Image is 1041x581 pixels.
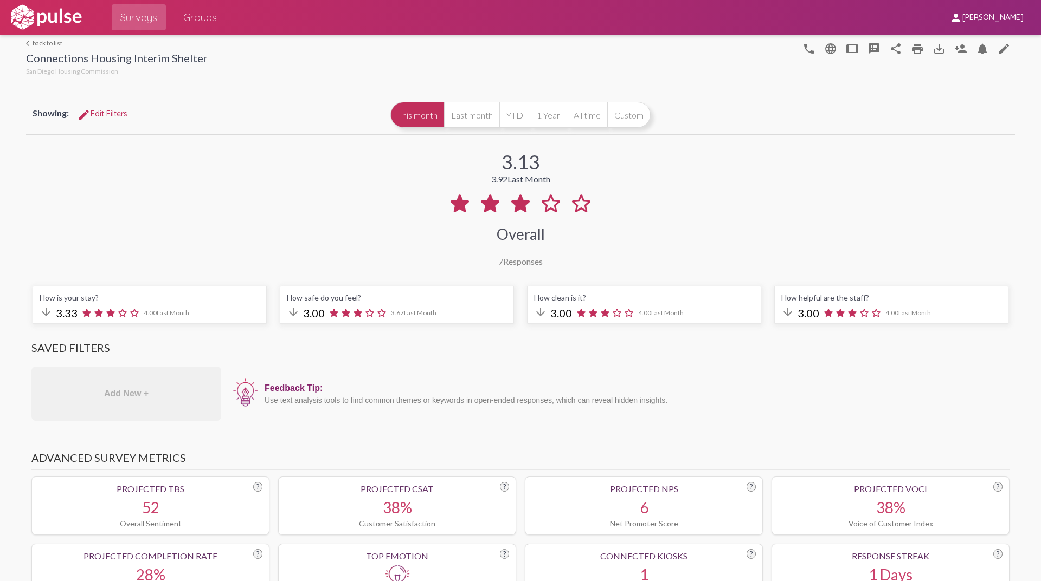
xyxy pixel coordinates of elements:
div: ? [253,482,262,492]
img: white-logo.svg [9,4,83,31]
div: Overall Sentiment [38,519,262,528]
mat-icon: language [802,42,815,55]
div: Customer Satisfaction [285,519,509,528]
span: 3.33 [56,306,78,319]
span: Last Month [651,309,684,317]
button: Custom [607,102,651,128]
span: 4.00 [638,309,684,317]
span: Surveys [120,8,157,27]
div: Connections Housing Interim Shelter [26,51,208,67]
div: Connected Kiosks [532,551,756,561]
button: Edit FiltersEdit Filters [69,104,136,123]
mat-icon: tablet [846,42,859,55]
button: All time [567,102,607,128]
div: Projected VoCI [779,484,1003,494]
div: ? [500,549,509,559]
div: 38% [285,498,509,517]
a: back to list [26,39,208,47]
mat-icon: speaker_notes [868,42,881,55]
span: 3.00 [303,306,325,319]
button: speaker_notes [863,37,885,59]
span: 3.67 [391,309,436,317]
mat-icon: print [911,42,924,55]
div: 3.92 [491,174,550,184]
div: Response Streak [779,551,1003,561]
span: 4.00 [144,309,189,317]
div: Feedback Tip: [265,383,1004,393]
img: icon12.png [232,377,259,408]
span: Edit Filters [78,109,127,119]
span: [PERSON_NAME] [962,13,1024,23]
div: How is your stay? [40,293,260,302]
mat-icon: Person [954,42,967,55]
div: Projected Completion Rate [38,551,262,561]
div: 6 [532,498,756,517]
div: Net Promoter Score [532,519,756,528]
mat-icon: arrow_downward [781,305,794,318]
div: Top Emotion [285,551,509,561]
mat-icon: person [949,11,962,24]
h3: Saved Filters [31,341,1010,360]
div: Use text analysis tools to find common themes or keywords in open-ended responses, which can reve... [265,396,1004,404]
div: How safe do you feel? [287,293,507,302]
a: print [907,37,928,59]
div: ? [253,549,262,559]
div: Voice of Customer Index [779,519,1003,528]
a: edit [993,37,1015,59]
div: ? [993,482,1003,492]
div: Overall [497,225,545,243]
div: Add New + [31,367,221,421]
span: Last Month [507,174,550,184]
button: Download [928,37,950,59]
span: San Diego Housing Commission [26,67,118,75]
div: How clean is it? [534,293,754,302]
mat-icon: arrow_downward [287,305,300,318]
button: Bell [972,37,993,59]
mat-icon: edit [998,42,1011,55]
mat-icon: Download [933,42,946,55]
button: This month [390,102,444,128]
button: Last month [444,102,499,128]
span: Groups [183,8,217,27]
div: Projected CSAT [285,484,509,494]
mat-icon: arrow_downward [40,305,53,318]
span: 7 [498,256,503,266]
span: 3.00 [798,306,819,319]
button: YTD [499,102,530,128]
span: Last Month [898,309,931,317]
span: 3.00 [550,306,572,319]
mat-icon: arrow_downward [534,305,547,318]
button: [PERSON_NAME] [941,7,1032,27]
div: ? [500,482,509,492]
div: ? [747,482,756,492]
mat-icon: arrow_back_ios [26,40,33,47]
div: Responses [498,256,543,266]
div: ? [993,549,1003,559]
div: 3.13 [502,150,540,174]
button: tablet [841,37,863,59]
div: How helpful are the staff? [781,293,1001,302]
button: Share [885,37,907,59]
span: 4.00 [885,309,931,317]
div: 52 [38,498,262,517]
button: Person [950,37,972,59]
span: Showing: [33,108,69,118]
div: ? [747,549,756,559]
button: language [798,37,820,59]
span: Last Month [157,309,189,317]
a: Surveys [112,4,166,30]
mat-icon: Bell [976,42,989,55]
div: Projected TBS [38,484,262,494]
h3: Advanced Survey Metrics [31,451,1010,470]
a: Groups [175,4,226,30]
button: language [820,37,841,59]
mat-icon: Share [889,42,902,55]
button: 1 Year [530,102,567,128]
mat-icon: Edit Filters [78,108,91,121]
div: Projected NPS [532,484,756,494]
div: 38% [779,498,1003,517]
mat-icon: language [824,42,837,55]
span: Last Month [404,309,436,317]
